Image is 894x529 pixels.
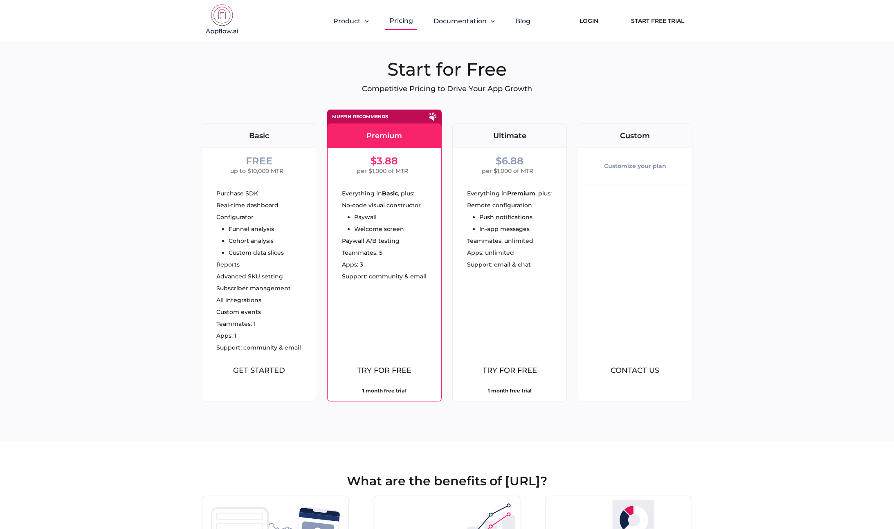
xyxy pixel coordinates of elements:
h1: Start for Free [202,58,692,80]
ul: Remote configuration [467,202,532,232]
span: Subscriber management [216,285,291,291]
button: Contact us [584,360,686,381]
span: Real-time dashboard [216,202,279,208]
span: up to $10,000 MTR [230,166,283,176]
strong: 1 month free trial [488,388,532,394]
p: Competitive Pricing to Drive Your App Growth [202,84,692,93]
li: Funnel analysis [229,226,284,232]
button: Get Started [208,360,310,381]
div: Muffin recommends [332,114,388,119]
span: Paywall A/B testing [342,238,400,244]
div: $6.88 [496,156,523,166]
img: appflow.ai-logo [202,4,243,37]
span: Try for free [357,366,411,375]
span: Teammates: unlimited [467,238,533,244]
span: Support: email & chat [467,262,531,267]
div: Customize your plan [604,156,666,176]
li: Push notifications [479,214,532,220]
ul: Configurator [216,214,284,256]
span: Apps: unlimited [467,250,514,256]
div: Basic [202,132,316,139]
li: Welcome screen [354,226,421,232]
span: Custom events [216,309,261,315]
li: Paywall [354,214,421,220]
div: Custom [578,132,692,139]
span: Teammates: 1 [216,321,256,327]
strong: 1 month free trial [362,388,406,394]
div: Everything in , plus: [342,191,441,196]
span: per $1,000 of MTR [482,166,533,176]
a: Start Free Trial [623,12,692,30]
ul: No-code visual constructor [342,202,421,232]
strong: Premium [507,191,535,196]
button: Try for free [334,360,435,381]
span: Reports [216,262,240,267]
span: Try for free [483,366,537,375]
span: Get Started [233,366,285,375]
span: Apps: 3 [342,262,363,267]
span: Teammates: 5 [342,250,382,256]
strong: Basic [382,191,398,196]
span: Product [333,17,361,25]
li: In-app messages [479,226,532,232]
span: Purchase SDK [216,191,258,196]
div: Ultimate [453,132,566,139]
li: Cohort analysis [229,238,284,244]
button: Product [333,17,369,25]
a: Pricing [389,17,413,25]
span: Apps: 1 [216,333,236,338]
div: $3.88 [371,156,398,166]
span: Support: community & email [342,273,427,279]
a: Blog [515,17,530,25]
span: Support: community & email [216,345,301,350]
div: FREE [246,156,272,166]
li: Custom data slices [229,250,284,256]
span: Advanced SKU setting [216,273,283,279]
button: Try for free [459,360,560,381]
button: Documentation [434,17,495,25]
span: All integrations [216,297,261,303]
a: Login [567,12,611,30]
span: Documentation [434,17,487,25]
span: per $1,000 of MTR [357,166,408,176]
div: Everything in , plus: [467,191,566,196]
div: Premium [328,132,441,139]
